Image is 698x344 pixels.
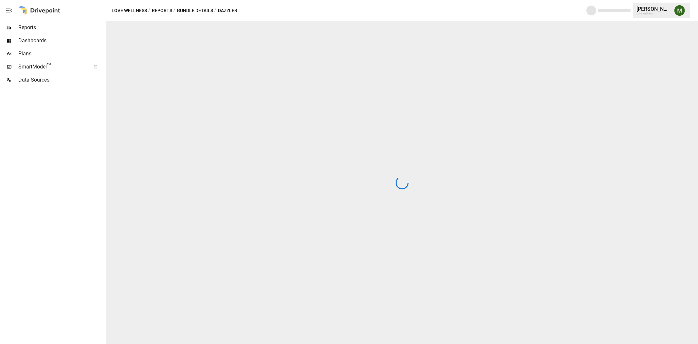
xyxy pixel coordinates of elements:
[177,7,213,15] button: Bundle Details
[148,7,151,15] div: /
[671,1,689,20] button: Meredith Lacasse
[47,62,51,70] span: ™
[18,24,105,31] span: Reports
[214,7,217,15] div: /
[152,7,172,15] button: Reports
[674,5,685,16] img: Meredith Lacasse
[18,50,105,58] span: Plans
[18,63,86,71] span: SmartModel
[18,37,105,45] span: Dashboards
[636,6,671,12] div: [PERSON_NAME]
[173,7,176,15] div: /
[636,12,671,15] div: Love Wellness
[112,7,147,15] button: Love Wellness
[18,76,105,84] span: Data Sources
